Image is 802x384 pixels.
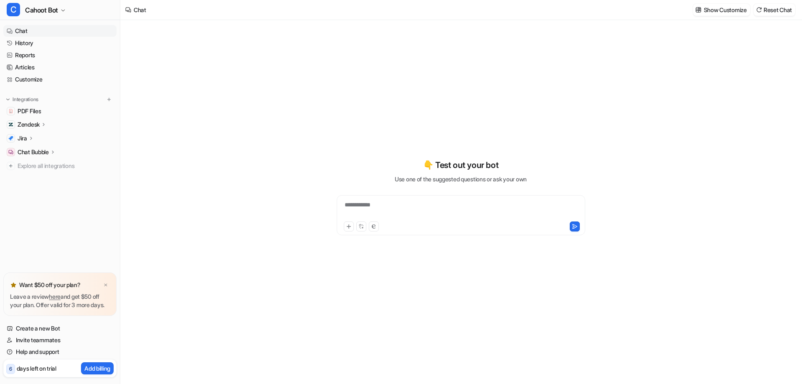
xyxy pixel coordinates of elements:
span: C [7,3,20,16]
p: Add billing [84,364,110,373]
img: PDF Files [8,109,13,114]
img: explore all integrations [7,162,15,170]
a: Chat [3,25,117,37]
a: Create a new Bot [3,323,117,334]
p: Use one of the suggested questions or ask your own [395,175,527,183]
a: here [49,293,61,300]
span: Explore all integrations [18,159,113,173]
p: Chat Bubble [18,148,49,156]
button: Integrations [3,95,41,104]
a: Explore all integrations [3,160,117,172]
p: Show Customize [704,5,747,14]
p: Zendesk [18,120,40,129]
a: History [3,37,117,49]
a: Articles [3,61,117,73]
img: menu_add.svg [106,97,112,102]
p: Integrations [13,96,38,103]
a: Reports [3,49,117,61]
img: x [103,282,108,288]
p: 👇 Test out your bot [423,159,498,171]
img: Chat Bubble [8,150,13,155]
button: Show Customize [693,4,750,16]
a: Help and support [3,346,117,358]
img: Zendesk [8,122,13,127]
a: PDF FilesPDF Files [3,105,117,117]
p: Want $50 off your plan? [19,281,81,289]
img: star [10,282,17,288]
button: Add billing [81,362,114,374]
button: Reset Chat [754,4,795,16]
p: 6 [9,365,12,373]
img: expand menu [5,97,11,102]
div: Chat [134,5,146,14]
span: Cahoot Bot [25,4,58,16]
p: Leave a review and get $50 off your plan. Offer valid for 3 more days. [10,292,110,309]
p: days left on trial [17,364,56,373]
img: reset [756,7,762,13]
span: PDF Files [18,107,41,115]
p: Jira [18,134,27,142]
a: Invite teammates [3,334,117,346]
img: Jira [8,136,13,141]
img: customize [695,7,701,13]
a: Customize [3,74,117,85]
